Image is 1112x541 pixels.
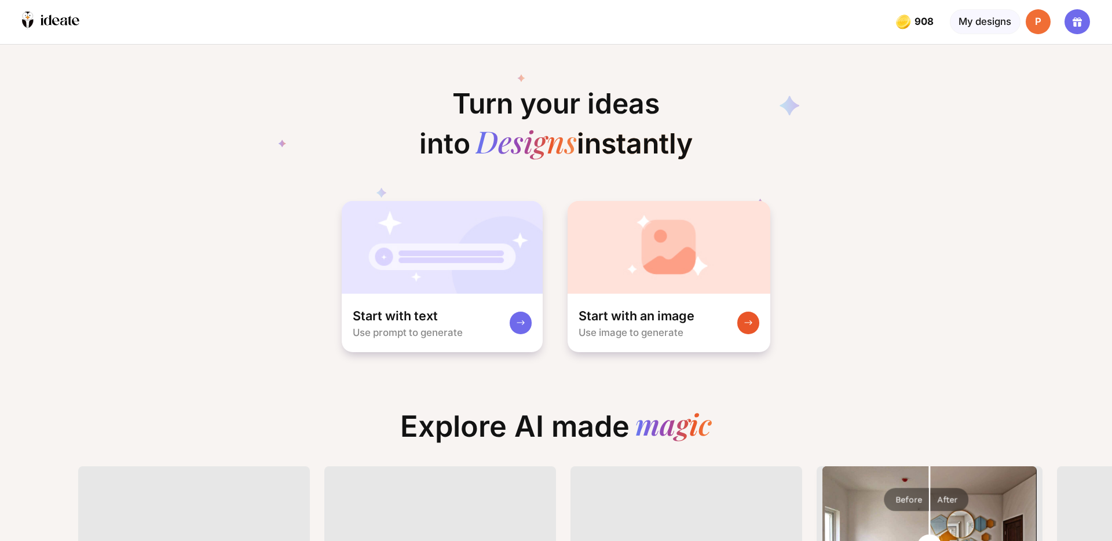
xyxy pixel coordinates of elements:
[950,9,1020,34] div: My designs
[915,16,936,27] span: 908
[353,327,463,338] div: Use prompt to generate
[1026,9,1051,34] div: P
[579,308,694,324] div: Start with an image
[635,409,712,444] div: magic
[389,409,723,455] div: Explore AI made
[353,308,438,324] div: Start with text
[568,201,771,294] img: startWithImageCardBg.jpg
[342,201,543,294] img: startWithTextCardBg.jpg
[579,327,683,338] div: Use image to generate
